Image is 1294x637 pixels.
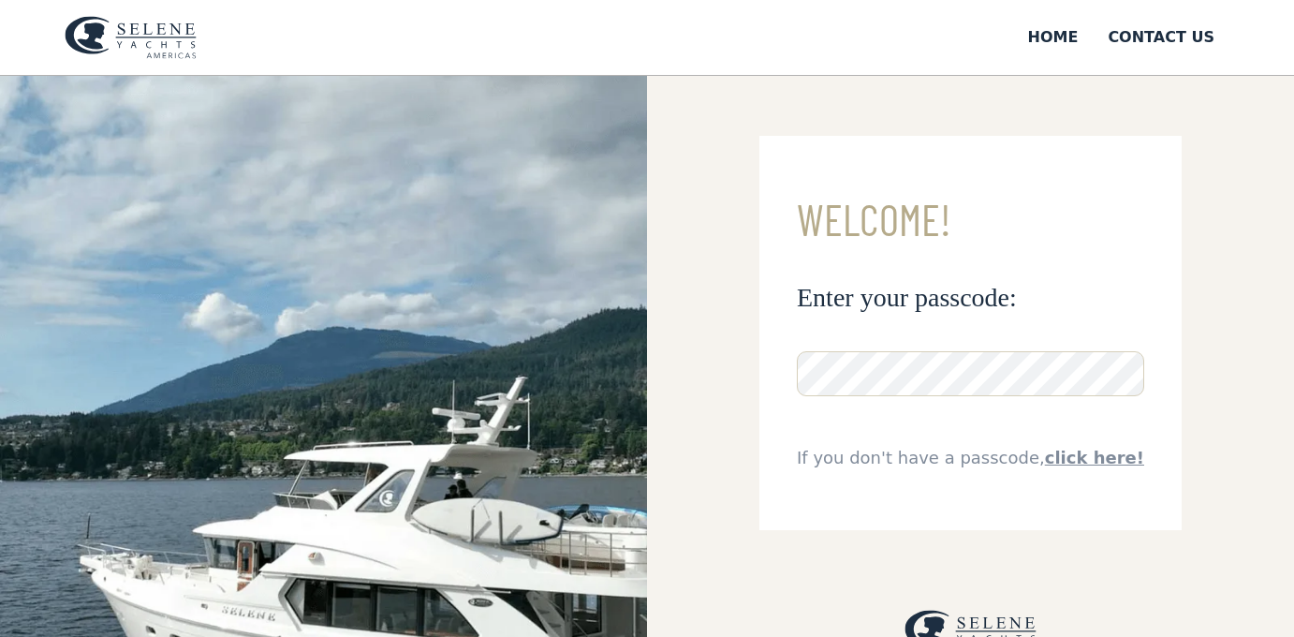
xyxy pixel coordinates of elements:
[1045,448,1144,467] a: click here!
[797,196,1144,244] h3: Welcome!
[797,281,1144,314] h3: Enter your passcode:
[65,16,197,59] img: logo
[1108,26,1214,49] div: Contact US
[1028,26,1079,49] div: Home
[797,445,1144,470] div: If you don't have a passcode,
[759,136,1182,530] form: Email Form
